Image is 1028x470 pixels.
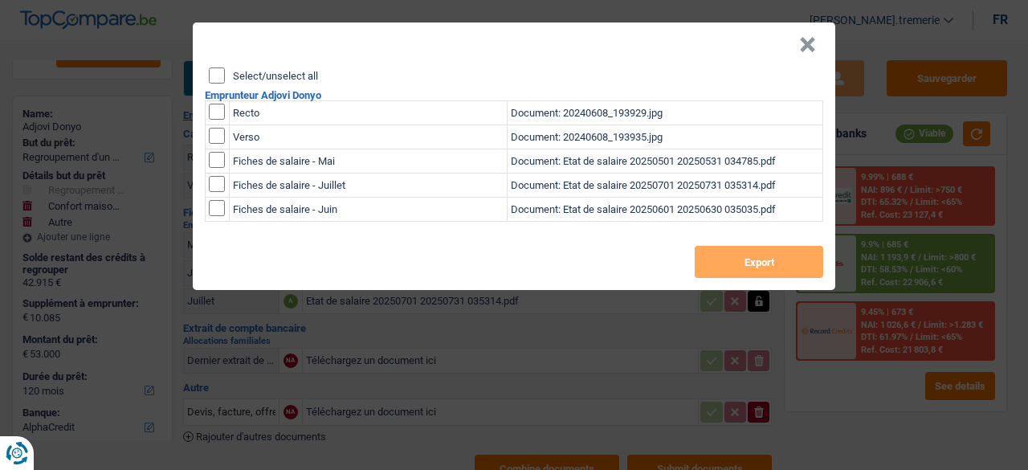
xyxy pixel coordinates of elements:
td: Recto [230,101,508,125]
td: Verso [230,125,508,149]
button: Close [799,37,816,53]
td: Fiches de salaire - Mai [230,149,508,174]
h2: Emprunteur Adjovi Donyo [205,90,823,100]
td: Document: Etat de salaire 20250701 20250731 035314.pdf [508,174,823,198]
td: Document: Etat de salaire 20250601 20250630 035035.pdf [508,198,823,222]
td: Document: 20240608_193935.jpg [508,125,823,149]
td: Fiches de salaire - Juillet [230,174,508,198]
label: Select/unselect all [233,71,318,81]
button: Export [695,246,823,278]
td: Document: 20240608_193929.jpg [508,101,823,125]
td: Document: Etat de salaire 20250501 20250531 034785.pdf [508,149,823,174]
td: Fiches de salaire - Juin [230,198,508,222]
